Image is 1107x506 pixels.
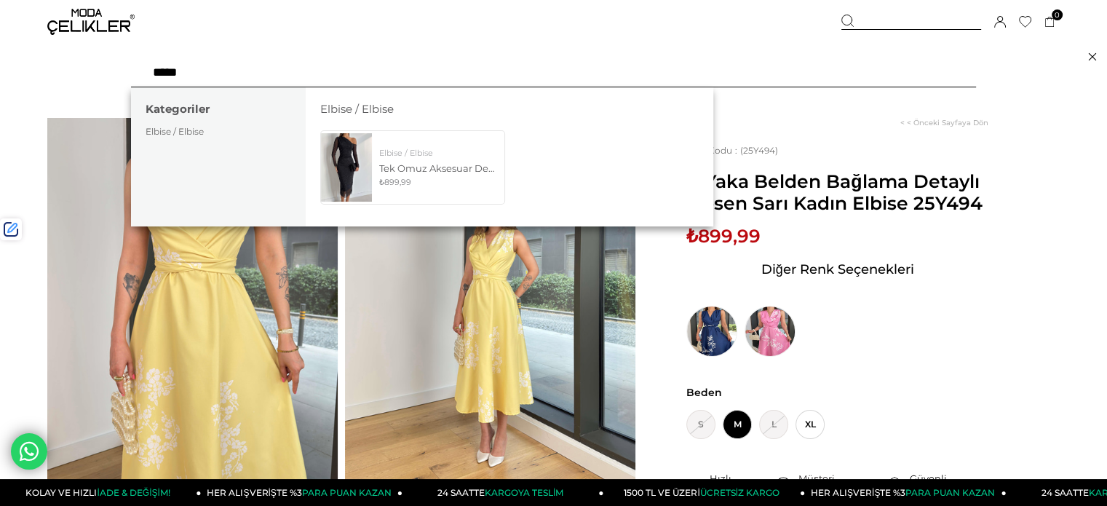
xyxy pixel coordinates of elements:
a: HER ALIŞVERİŞTE %3PARA PUAN KAZAN [805,479,1007,506]
div: Tek Omuz Aksesuar Detaylı Drapeli Lamde Siyah Kadın elbise 26K039 [379,162,497,175]
a: 24 SAATTEKARGOYA TESLİM [402,479,604,506]
span: V Yaka Belden Bağlama Detaylı Opsen Sarı Kadın Elbise 25Y494 [686,170,988,214]
a: 0 [1044,17,1055,28]
span: ₺899,99 [686,225,761,247]
img: Opsen elbise 25Y494 [345,118,635,505]
img: Opsen elbise 25Y494 [47,118,338,505]
div: Hızlı Teslimat [710,472,775,498]
span: (25Y494) [686,145,778,156]
img: security.png [886,477,902,493]
img: shipping.png [686,477,702,493]
span: Beden [686,386,988,399]
a: < < Önceki Sayfaya Dön [900,118,988,127]
div: Güvenli Alışveriş [910,472,988,498]
span: İADE & DEĞİŞİM! [97,487,170,498]
div: Elbise / Elbise [379,148,497,158]
span: 0 [1052,9,1063,20]
span: Stok Kodu [686,145,740,156]
span: KARGOYA TESLİM [485,487,563,498]
span: S [686,410,715,439]
h3: Elbise / Elbise [320,102,699,116]
h3: Kategoriler [131,102,306,116]
span: PARA PUAN KAZAN [302,487,392,498]
img: lamde-elbise-26k039-3632f-.jpg [321,133,372,201]
span: L [759,410,788,439]
img: V Yaka Belden Bağlama Detaylı Opsen Lacivert Kadın Elbise 25Y494 [686,306,737,357]
span: ₺899,99 [379,177,411,187]
span: PARA PUAN KAZAN [905,487,995,498]
span: ÜCRETSİZ KARGO [700,487,779,498]
span: Diğer Renk Seçenekleri [761,258,914,281]
a: Elbise / Elbise [146,126,204,137]
a: 1500 TL VE ÜZERİÜCRETSİZ KARGO [604,479,806,506]
span: XL [795,410,825,439]
div: Müşteri Hizmetleri [798,472,886,498]
a: Elbise / Elbise Tek Omuz Aksesuar Detaylı Drapeli Lamde Siyah Kadın elbise 26K039 ₺899,99 [320,130,505,205]
a: HER ALIŞVERİŞTE %3PARA PUAN KAZAN [202,479,403,506]
span: M [723,410,752,439]
img: logo [47,9,135,35]
img: V Yaka Belden Bağlama Detaylı Opsen Pembe Kadın Elbise 25Y494 [745,306,795,357]
img: call-center.png [775,477,791,493]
